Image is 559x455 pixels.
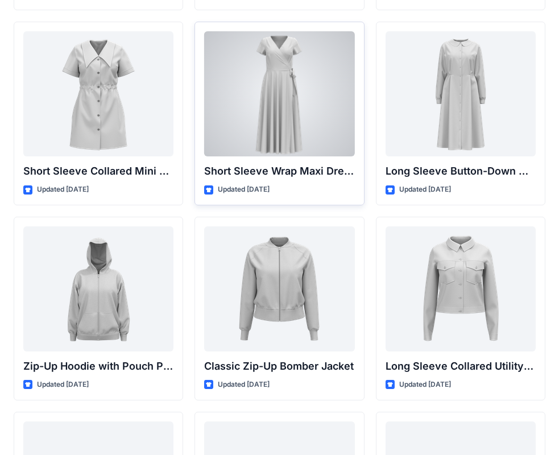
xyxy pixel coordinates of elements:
p: Short Sleeve Collared Mini Dress with Drawstring Waist [23,163,173,179]
p: Long Sleeve Collared Utility Jacket [386,358,536,374]
p: Updated [DATE] [399,184,451,196]
a: Long Sleeve Collared Utility Jacket [386,226,536,351]
p: Short Sleeve Wrap Maxi Dress [204,163,354,179]
p: Updated [DATE] [37,379,89,391]
p: Classic Zip-Up Bomber Jacket [204,358,354,374]
p: Updated [DATE] [399,379,451,391]
a: Zip-Up Hoodie with Pouch Pockets [23,226,173,351]
a: Short Sleeve Wrap Maxi Dress [204,31,354,156]
p: Updated [DATE] [218,184,270,196]
p: Updated [DATE] [218,379,270,391]
p: Updated [DATE] [37,184,89,196]
p: Long Sleeve Button-Down Midi Dress [386,163,536,179]
a: Short Sleeve Collared Mini Dress with Drawstring Waist [23,31,173,156]
a: Long Sleeve Button-Down Midi Dress [386,31,536,156]
a: Classic Zip-Up Bomber Jacket [204,226,354,351]
p: Zip-Up Hoodie with Pouch Pockets [23,358,173,374]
